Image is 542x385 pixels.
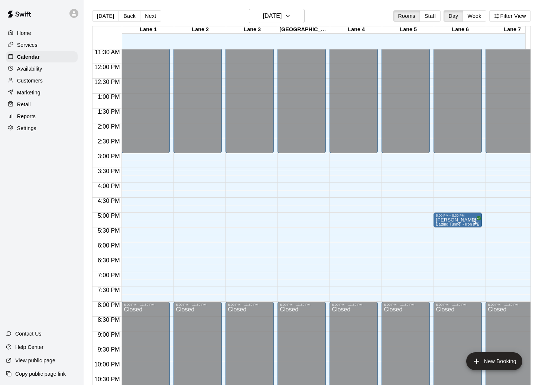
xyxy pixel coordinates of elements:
[96,94,122,100] span: 1:00 PM
[6,123,78,134] a: Settings
[96,198,122,204] span: 4:30 PM
[249,9,305,23] button: [DATE]
[96,168,122,174] span: 3:30 PM
[436,222,536,226] span: Batting Tunnel - Iron [PERSON_NAME] Pitching Machine
[17,101,31,108] p: Retail
[6,51,78,62] a: Calendar
[17,29,31,37] p: Home
[436,214,480,217] div: 5:00 PM – 5:30 PM
[6,87,78,98] a: Marketing
[96,183,122,189] span: 4:00 PM
[93,79,121,85] span: 12:30 PM
[124,303,168,307] div: 8:00 PM – 11:59 PM
[96,138,122,145] span: 2:30 PM
[96,227,122,234] span: 5:30 PM
[6,39,78,51] a: Services
[226,26,278,33] div: Lane 3
[122,26,174,33] div: Lane 1
[434,213,482,227] div: 5:00 PM – 5:30 PM: Bryan Clark
[92,10,119,22] button: [DATE]
[96,153,122,159] span: 3:00 PM
[93,64,121,70] span: 12:00 PM
[93,361,121,368] span: 10:00 PM
[93,376,121,382] span: 10:30 PM
[140,10,161,22] button: Next
[17,113,36,120] p: Reports
[119,10,140,22] button: Back
[176,303,220,307] div: 8:00 PM – 11:59 PM
[6,99,78,110] a: Retail
[384,303,428,307] div: 8:00 PM – 11:59 PM
[96,346,122,353] span: 9:30 PM
[486,26,538,33] div: Lane 7
[15,343,43,351] p: Help Center
[96,257,122,263] span: 6:30 PM
[96,123,122,130] span: 2:00 PM
[278,26,330,33] div: [GEOGRAPHIC_DATA]
[6,75,78,86] a: Customers
[96,302,122,308] span: 8:00 PM
[17,89,40,96] p: Marketing
[280,303,324,307] div: 8:00 PM – 11:59 PM
[444,10,463,22] button: Day
[93,49,122,55] span: 11:30 AM
[96,213,122,219] span: 5:00 PM
[15,357,55,364] p: View public page
[228,303,272,307] div: 8:00 PM – 11:59 PM
[463,10,486,22] button: Week
[17,65,42,72] p: Availability
[15,370,66,378] p: Copy public page link
[17,53,40,61] p: Calendar
[96,317,122,323] span: 8:30 PM
[6,111,78,122] a: Reports
[96,242,122,249] span: 6:00 PM
[420,10,441,22] button: Staff
[434,26,486,33] div: Lane 6
[17,41,38,49] p: Services
[6,27,78,39] a: Home
[466,352,522,370] button: add
[436,303,480,307] div: 8:00 PM – 11:59 PM
[382,26,434,33] div: Lane 5
[15,330,42,337] p: Contact Us
[471,218,479,226] span: All customers have paid
[332,303,376,307] div: 8:00 PM – 11:59 PM
[96,109,122,115] span: 1:30 PM
[96,331,122,338] span: 9:00 PM
[488,303,532,307] div: 8:00 PM – 11:59 PM
[330,26,382,33] div: Lane 4
[393,10,420,22] button: Rooms
[263,11,282,21] h6: [DATE]
[17,124,36,132] p: Settings
[489,10,531,22] button: Filter View
[17,77,43,84] p: Customers
[96,287,122,293] span: 7:30 PM
[6,63,78,74] a: Availability
[174,26,226,33] div: Lane 2
[96,272,122,278] span: 7:00 PM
